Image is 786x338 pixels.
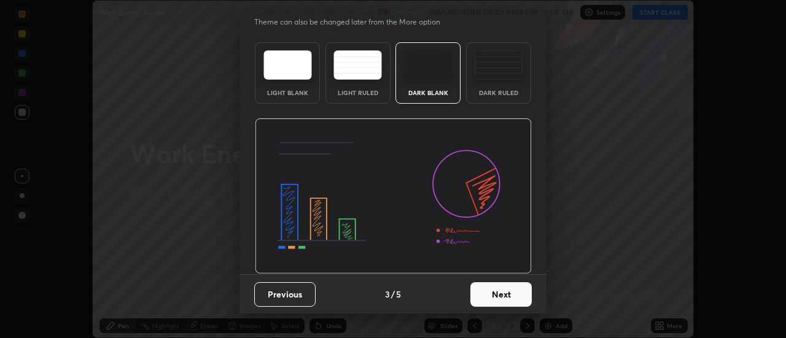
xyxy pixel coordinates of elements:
p: Theme can also be changed later from the More option [254,17,453,28]
div: Light Ruled [333,90,383,96]
img: lightRuledTheme.5fabf969.svg [333,50,382,80]
img: darkTheme.f0cc69e5.svg [404,50,453,80]
img: lightTheme.e5ed3b09.svg [263,50,312,80]
button: Previous [254,282,316,307]
img: darkThemeBanner.d06ce4a2.svg [255,118,532,274]
img: darkRuledTheme.de295e13.svg [474,50,523,80]
div: Dark Ruled [474,90,523,96]
h4: 5 [396,288,401,301]
div: Dark Blank [403,90,453,96]
h4: 3 [385,288,390,301]
button: Next [470,282,532,307]
div: Light Blank [263,90,312,96]
h4: / [391,288,395,301]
